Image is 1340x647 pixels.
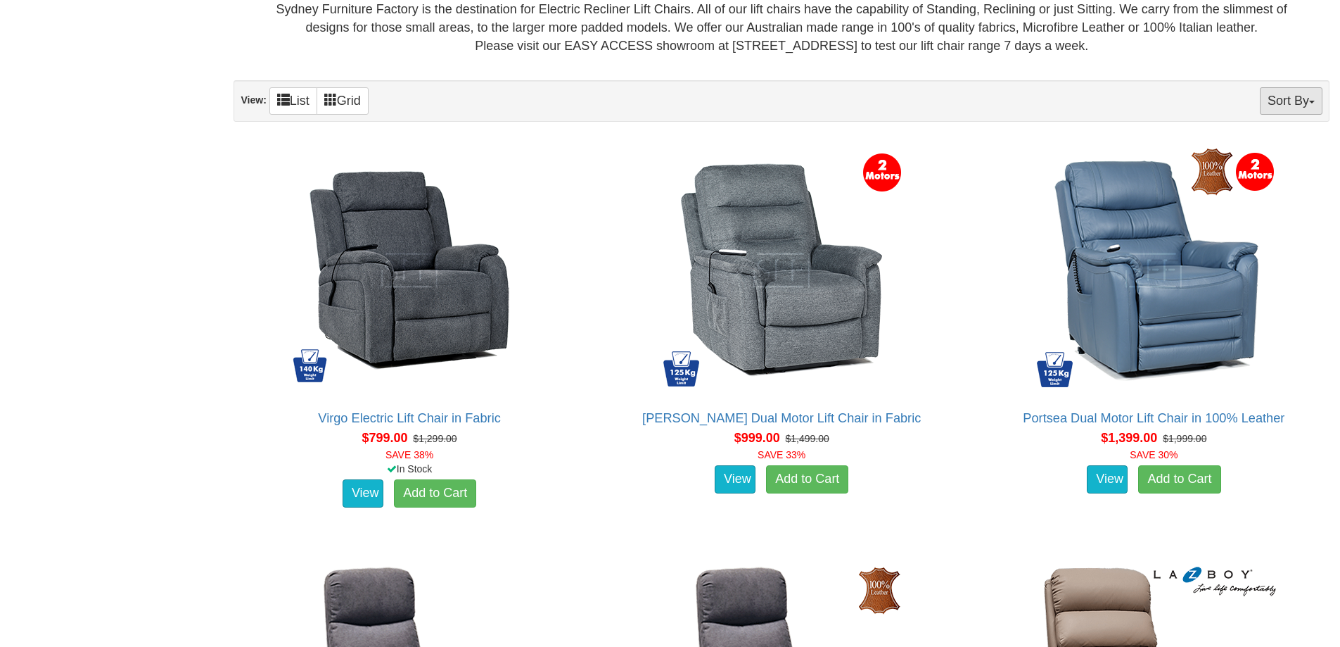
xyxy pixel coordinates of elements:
[317,87,369,115] a: Grid
[642,411,921,425] a: [PERSON_NAME] Dual Motor Lift Chair in Fabric
[231,462,587,476] div: In Stock
[1130,449,1178,460] font: SAVE 30%
[734,431,780,445] span: $999.00
[1138,465,1220,494] a: Add to Cart
[362,431,407,445] span: $799.00
[241,95,266,106] strong: View:
[786,433,829,444] del: $1,499.00
[1163,433,1206,444] del: $1,999.00
[283,144,536,397] img: Virgo Electric Lift Chair in Fabric
[385,449,433,460] font: SAVE 38%
[655,144,908,397] img: Bristow Dual Motor Lift Chair in Fabric
[1027,144,1280,397] img: Portsea Dual Motor Lift Chair in 100% Leather
[1101,431,1157,445] span: $1,399.00
[413,433,457,444] del: $1,299.00
[1023,411,1284,425] a: Portsea Dual Motor Lift Chair in 100% Leather
[269,87,317,115] a: List
[766,465,848,494] a: Add to Cart
[343,479,383,508] a: View
[245,1,1318,55] div: Sydney Furniture Factory is the destination for Electric Recliner Lift Chairs. All of our lift ch...
[1260,87,1322,115] button: Sort By
[318,411,500,425] a: Virgo Electric Lift Chair in Fabric
[1087,465,1128,494] a: View
[715,465,755,494] a: View
[758,449,805,460] font: SAVE 33%
[394,479,476,508] a: Add to Cart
